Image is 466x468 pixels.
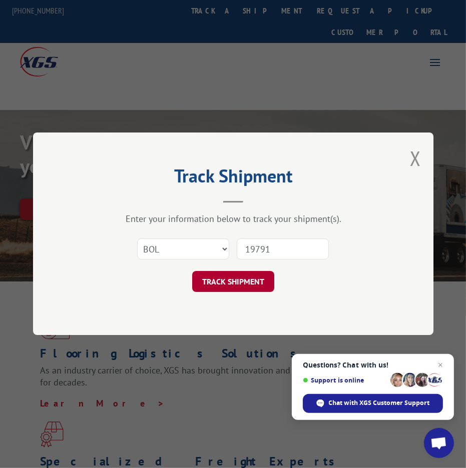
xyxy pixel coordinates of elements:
[424,428,454,458] a: Open chat
[237,239,329,260] input: Number(s)
[83,169,383,188] h2: Track Shipment
[303,394,443,413] span: Chat with XGS Customer Support
[410,145,421,171] button: Close modal
[303,376,387,384] span: Support is online
[83,213,383,225] div: Enter your information below to track your shipment(s).
[303,361,443,369] span: Questions? Chat with us!
[329,398,430,407] span: Chat with XGS Customer Support
[192,271,274,292] button: TRACK SHIPMENT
